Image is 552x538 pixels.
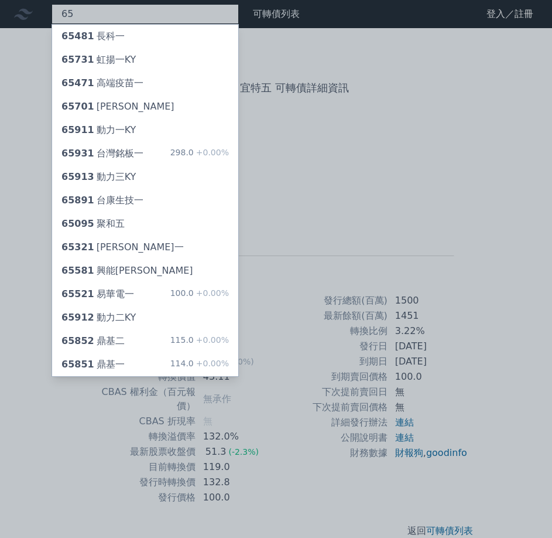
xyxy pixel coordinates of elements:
div: 高端疫苗一 [61,76,143,90]
div: 台康生技一 [61,193,143,207]
span: 65731 [61,54,94,65]
div: 鼎基一 [61,357,125,372]
div: 聚和五 [61,217,125,231]
div: 鼎基二 [61,334,125,348]
div: 台灣銘板一 [61,147,143,161]
div: 長科一 [61,29,125,43]
span: +0.00% [194,359,229,368]
span: 65931 [61,148,94,159]
span: +0.00% [194,148,229,157]
div: 興能[PERSON_NAME] [61,264,193,278]
span: 65521 [61,288,94,299]
div: 115.0 [170,334,229,348]
div: 易華電一 [61,287,134,301]
a: 65095聚和五 [52,212,238,236]
div: 114.0 [170,357,229,372]
div: [PERSON_NAME] [61,100,174,114]
a: 65852鼎基二 115.0+0.00% [52,329,238,353]
span: 65581 [61,265,94,276]
span: 65321 [61,241,94,253]
span: +0.00% [194,288,229,298]
div: 動力一KY [61,123,136,137]
a: 65851鼎基一 114.0+0.00% [52,353,238,376]
span: 65481 [61,30,94,42]
a: 65581興能[PERSON_NAME] [52,259,238,282]
a: 65701[PERSON_NAME] [52,95,238,118]
span: 65912 [61,312,94,323]
a: 65913動力三KY [52,165,238,189]
a: 65731虹揚一KY [52,48,238,71]
a: 65931台灣銘板一 298.0+0.00% [52,142,238,165]
div: 虹揚一KY [61,53,136,67]
span: 65851 [61,359,94,370]
div: 動力二KY [61,311,136,325]
span: 65095 [61,218,94,229]
a: 65471高端疫苗一 [52,71,238,95]
div: 298.0 [170,147,229,161]
a: 65481長科一 [52,25,238,48]
a: 65891台康生技一 [52,189,238,212]
span: +0.00% [194,335,229,345]
a: 65911動力一KY [52,118,238,142]
span: 65471 [61,77,94,88]
a: 65321[PERSON_NAME]一 [52,236,238,259]
div: 100.0 [170,287,229,301]
span: 65852 [61,335,94,346]
div: 動力三KY [61,170,136,184]
div: [PERSON_NAME]一 [61,240,184,254]
a: 65912動力二KY [52,306,238,329]
span: 65701 [61,101,94,112]
span: 65913 [61,171,94,182]
a: 65521易華電一 100.0+0.00% [52,282,238,306]
span: 65891 [61,195,94,206]
span: 65911 [61,124,94,135]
